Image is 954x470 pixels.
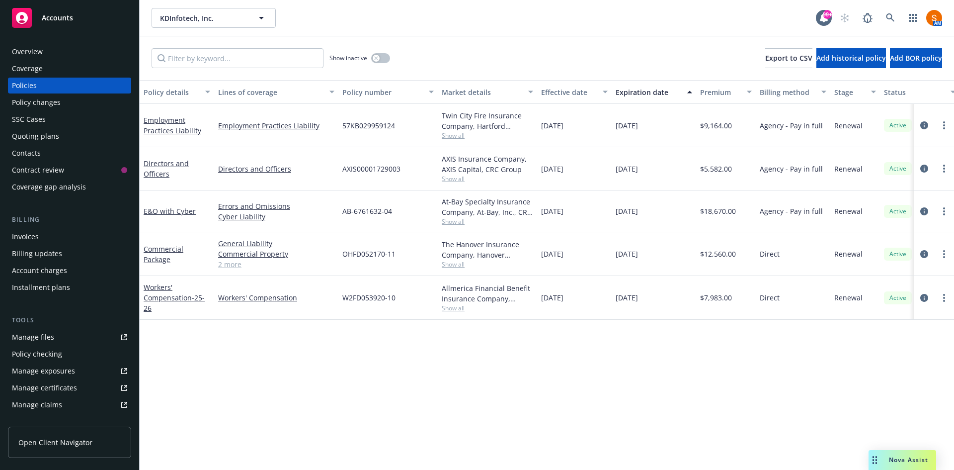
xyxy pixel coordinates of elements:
a: Report a Bug [858,8,877,28]
a: Manage exposures [8,363,131,379]
span: Add historical policy [816,53,886,63]
span: [DATE] [541,164,563,174]
a: more [938,163,950,175]
span: $9,164.00 [700,120,732,131]
a: Commercial Property [218,249,334,259]
div: Coverage gap analysis [12,179,86,195]
span: Show inactive [329,54,367,62]
div: Manage exposures [12,363,75,379]
span: [DATE] [541,120,563,131]
div: Allmerica Financial Benefit Insurance Company, Hanover Insurance Group [442,283,533,304]
div: Contacts [12,145,41,161]
span: KDInfotech, Inc. [160,13,246,23]
a: circleInformation [918,163,930,175]
span: $12,560.00 [700,249,736,259]
a: Contacts [8,145,131,161]
div: Twin City Fire Insurance Company, Hartford Insurance Group, CRC Group [442,110,533,131]
span: $7,983.00 [700,292,732,303]
span: Show all [442,131,533,140]
span: Add BOR policy [890,53,942,63]
span: Agency - Pay in full [760,120,823,131]
a: circleInformation [918,205,930,217]
a: Search [880,8,900,28]
span: Renewal [834,249,863,259]
a: Quoting plans [8,128,131,144]
div: Manage BORs [12,414,59,430]
a: Account charges [8,263,131,279]
input: Filter by keyword... [152,48,323,68]
a: Cyber Liability [218,211,334,222]
span: $18,670.00 [700,206,736,216]
span: [DATE] [541,249,563,259]
span: Renewal [834,206,863,216]
div: Quoting plans [12,128,59,144]
div: Overview [12,44,43,60]
button: Export to CSV [765,48,812,68]
a: more [938,119,950,131]
a: Coverage [8,61,131,77]
a: circleInformation [918,248,930,260]
button: Billing method [756,80,830,104]
div: Policies [12,78,37,94]
div: Premium [700,87,741,97]
a: Manage BORs [8,414,131,430]
span: Nova Assist [889,456,928,464]
button: Market details [438,80,537,104]
div: Manage files [12,329,54,345]
div: Account charges [12,263,67,279]
span: 57KB029959124 [342,120,395,131]
div: Installment plans [12,280,70,295]
a: Policies [8,78,131,94]
a: Workers' Compensation [144,282,205,313]
div: Billing [8,215,131,225]
div: Drag to move [869,450,881,470]
span: [DATE] [541,206,563,216]
button: Add BOR policy [890,48,942,68]
button: Expiration date [612,80,696,104]
span: Direct [760,249,780,259]
span: Show all [442,260,533,269]
button: Lines of coverage [214,80,338,104]
span: AXIS00001729003 [342,164,400,174]
button: Effective date [537,80,612,104]
button: KDInfotech, Inc. [152,8,276,28]
a: Coverage gap analysis [8,179,131,195]
a: Accounts [8,4,131,32]
span: Show all [442,217,533,226]
div: Billing updates [12,246,62,262]
span: Active [888,121,908,130]
button: Add historical policy [816,48,886,68]
div: Market details [442,87,522,97]
div: Policy changes [12,94,61,110]
a: Employment Practices Liability [144,115,201,135]
span: [DATE] [616,164,638,174]
span: AB-6761632-04 [342,206,392,216]
span: Show all [442,175,533,183]
a: more [938,248,950,260]
div: The Hanover Insurance Company, Hanover Insurance Group [442,239,533,260]
span: Accounts [42,14,73,22]
a: Manage claims [8,397,131,413]
div: Effective date [541,87,597,97]
a: Policy checking [8,346,131,362]
span: Renewal [834,120,863,131]
span: Agency - Pay in full [760,206,823,216]
a: Manage files [8,329,131,345]
div: Expiration date [616,87,681,97]
span: - 25-26 [144,293,205,313]
div: Manage certificates [12,380,77,396]
span: Active [888,164,908,173]
a: E&O with Cyber [144,206,196,216]
span: Open Client Navigator [18,437,92,448]
span: [DATE] [616,120,638,131]
a: Billing updates [8,246,131,262]
div: Billing method [760,87,815,97]
a: 2 more [218,259,334,270]
span: Active [888,207,908,216]
span: [DATE] [541,292,563,303]
div: At-Bay Specialty Insurance Company, At-Bay, Inc., CRC Group [442,196,533,217]
button: Nova Assist [869,450,936,470]
a: Commercial Package [144,244,183,264]
div: Invoices [12,229,39,245]
a: Switch app [903,8,923,28]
